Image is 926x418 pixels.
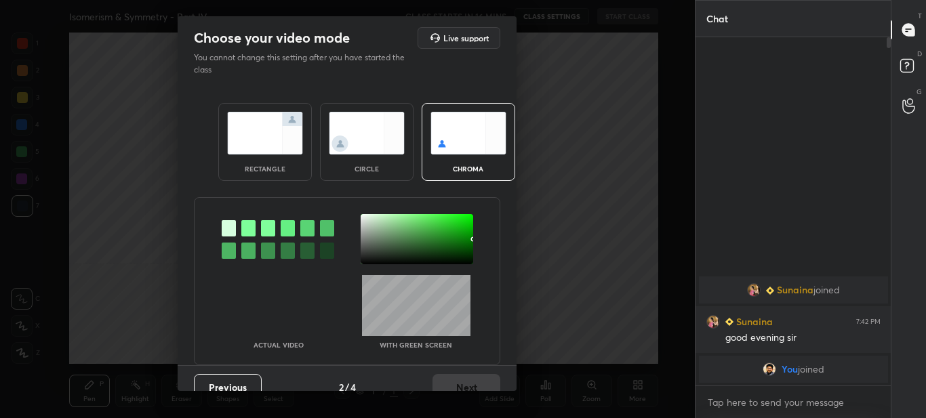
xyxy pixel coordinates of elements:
[917,87,922,97] p: G
[339,380,344,394] h4: 2
[777,285,813,295] span: Sunaina
[254,341,304,348] p: Actual Video
[798,364,824,375] span: joined
[430,112,506,154] img: chromaScreenIcon.c19ab0a0.svg
[340,165,394,172] div: circle
[194,29,350,47] h2: Choose your video mode
[918,11,922,21] p: T
[706,315,720,329] img: 3
[813,285,840,295] span: joined
[782,364,798,375] span: You
[725,331,881,345] div: good evening sir
[443,34,489,42] h5: Live support
[747,283,761,297] img: 3
[917,49,922,59] p: D
[725,318,733,326] img: Learner_Badge_beginner_1_8b307cf2a0.svg
[733,314,773,329] h6: Sunaina
[345,380,349,394] h4: /
[329,112,405,154] img: circleScreenIcon.acc0effb.svg
[227,112,303,154] img: normalScreenIcon.ae25ed63.svg
[856,318,881,326] div: 7:42 PM
[194,51,414,76] p: You cannot change this setting after you have started the class
[766,287,774,295] img: Learner_Badge_beginner_1_8b307cf2a0.svg
[696,274,891,385] div: grid
[194,374,262,401] button: Previous
[696,1,739,37] p: Chat
[441,165,496,172] div: chroma
[350,380,356,394] h4: 4
[380,341,452,348] p: With green screen
[763,362,776,376] img: 52f9d63210ad44439ae7c982edc65386.jpg
[238,165,292,172] div: rectangle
